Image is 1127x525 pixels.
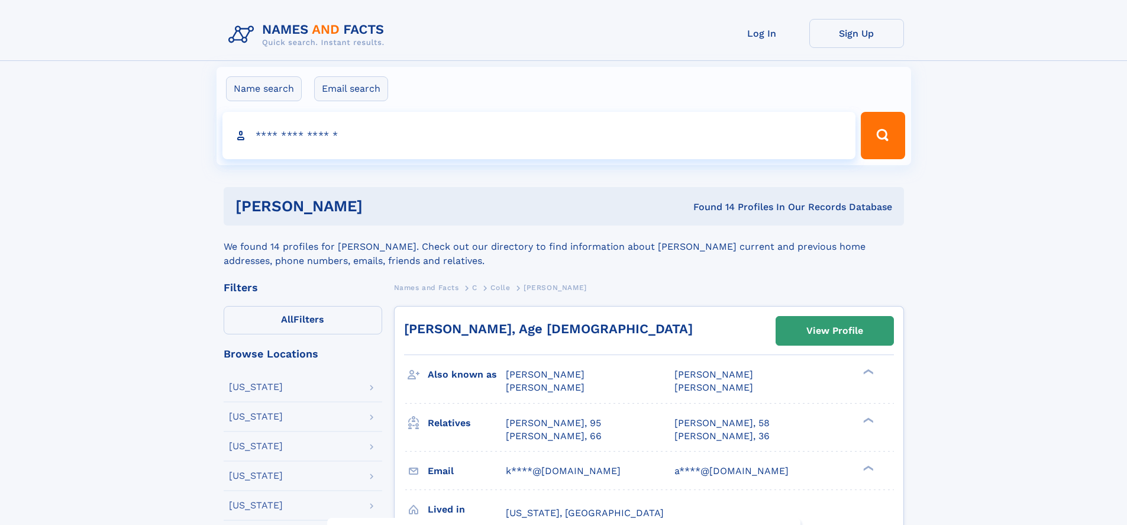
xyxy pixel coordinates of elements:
[224,349,382,359] div: Browse Locations
[506,369,585,380] span: [PERSON_NAME]
[506,430,602,443] a: [PERSON_NAME], 66
[860,416,874,424] div: ❯
[528,201,892,214] div: Found 14 Profiles In Our Records Database
[235,199,528,214] h1: [PERSON_NAME]
[674,382,753,393] span: [PERSON_NAME]
[229,412,283,421] div: [US_STATE]
[472,280,477,295] a: C
[222,112,856,159] input: search input
[674,369,753,380] span: [PERSON_NAME]
[428,500,506,520] h3: Lived in
[224,306,382,334] label: Filters
[229,442,283,451] div: [US_STATE]
[428,461,506,481] h3: Email
[428,413,506,433] h3: Relatives
[715,19,809,48] a: Log In
[506,382,585,393] span: [PERSON_NAME]
[860,464,874,472] div: ❯
[506,417,601,430] a: [PERSON_NAME], 95
[229,501,283,510] div: [US_STATE]
[490,280,510,295] a: Colle
[394,280,459,295] a: Names and Facts
[428,365,506,385] h3: Also known as
[809,19,904,48] a: Sign Up
[490,284,510,292] span: Colle
[404,321,693,336] a: [PERSON_NAME], Age [DEMOGRAPHIC_DATA]
[224,282,382,293] div: Filters
[674,430,770,443] a: [PERSON_NAME], 36
[806,317,863,344] div: View Profile
[776,317,893,345] a: View Profile
[281,314,293,325] span: All
[860,368,874,376] div: ❯
[314,76,388,101] label: Email search
[224,19,394,51] img: Logo Names and Facts
[674,417,770,430] a: [PERSON_NAME], 58
[472,284,477,292] span: C
[226,76,302,101] label: Name search
[524,284,587,292] span: [PERSON_NAME]
[229,471,283,481] div: [US_STATE]
[506,507,664,518] span: [US_STATE], [GEOGRAPHIC_DATA]
[861,112,905,159] button: Search Button
[224,226,904,268] div: We found 14 profiles for [PERSON_NAME]. Check out our directory to find information about [PERSON...
[229,382,283,392] div: [US_STATE]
